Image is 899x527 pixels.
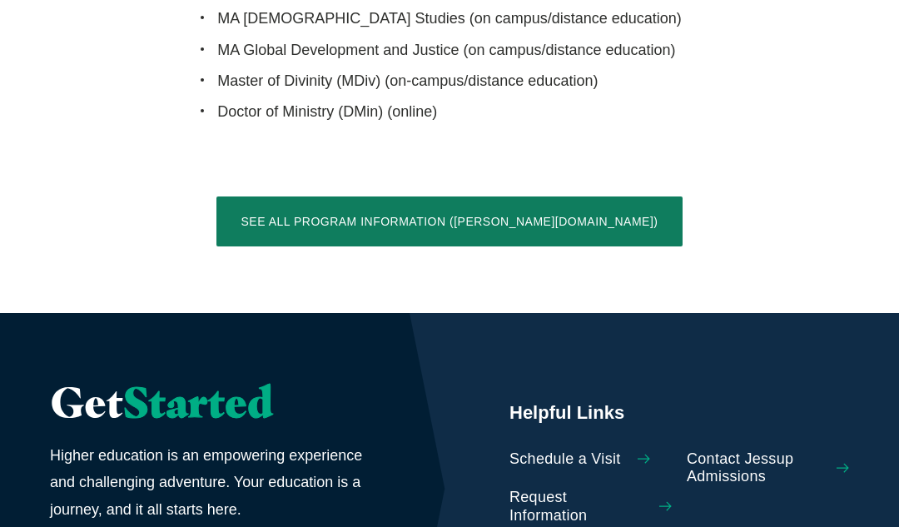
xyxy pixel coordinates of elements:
p: Higher education is an empowering experience and challenging adventure. Your education is a journ... [50,442,376,523]
a: See All Program Information ([PERSON_NAME][DOMAIN_NAME]) [216,196,683,246]
li: MA [DEMOGRAPHIC_DATA] Studies (on campus/distance education) [217,5,711,32]
span: Request Information [509,489,643,525]
h5: Helpful Links [509,400,849,425]
span: Contact Jessup Admissions [687,450,820,486]
span: Schedule a Visit [509,450,621,469]
a: Request Information [509,489,672,525]
h2: Get [50,380,376,425]
li: MA Global Development and Justice (on campus/distance education) [217,37,711,63]
a: Contact Jessup Admissions [687,450,849,486]
li: Master of Divinity (MDiv) (on-campus/distance education) [217,67,711,94]
a: Schedule a Visit [509,450,672,469]
li: Doctor of Ministry (DMin) (online) [217,98,711,125]
span: Started [123,376,273,428]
